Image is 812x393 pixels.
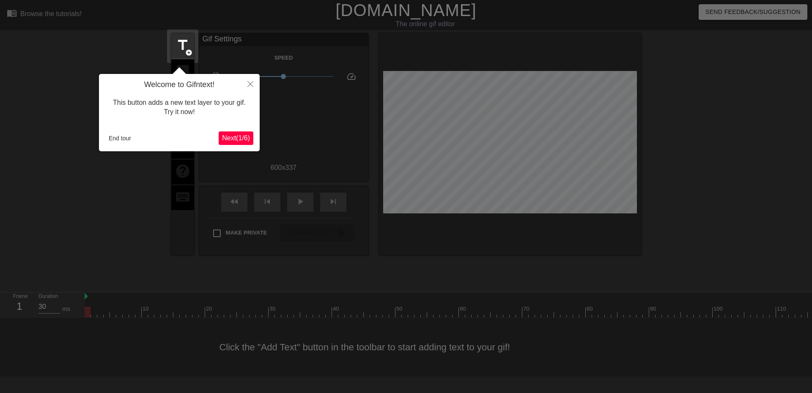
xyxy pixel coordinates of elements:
[105,132,134,145] button: End tour
[222,134,250,142] span: Next ( 1 / 6 )
[219,131,253,145] button: Next
[241,74,260,93] button: Close
[105,80,253,90] h4: Welcome to Gifntext!
[105,90,253,126] div: This button adds a new text layer to your gif. Try it now!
